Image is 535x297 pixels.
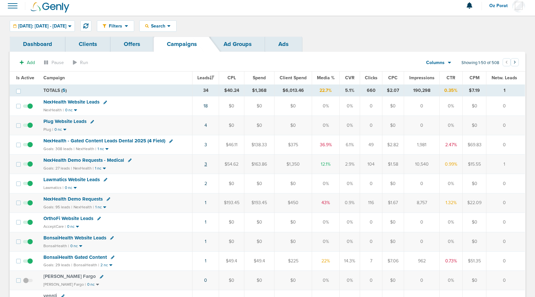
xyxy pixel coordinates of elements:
[440,251,463,271] td: 0.73%
[360,174,382,193] td: 0
[440,155,463,174] td: 0.99%
[205,219,206,225] a: 1
[244,193,274,213] td: $193.45
[244,251,274,271] td: $49.4
[65,185,72,190] small: 0 nc
[219,96,244,116] td: $0
[360,135,382,155] td: 49
[404,213,440,232] td: 0
[18,24,66,28] span: [DATE]: [DATE] - [DATE]
[447,75,455,81] span: CTR
[462,135,486,155] td: $69.83
[360,155,382,174] td: 104
[382,193,404,213] td: $1.67
[280,75,307,81] span: Client Spend
[43,254,107,260] span: BonsaiHealth Gated Content
[461,60,499,66] span: Showing 1-50 of 508
[312,96,340,116] td: 0%
[340,96,360,116] td: 0%
[345,75,355,81] span: CVR
[360,213,382,232] td: 0
[265,37,302,52] a: Ads
[340,193,360,213] td: 0.9%
[486,96,525,116] td: 0
[440,116,463,135] td: 0%
[440,213,463,232] td: 0%
[43,282,86,287] small: [PERSON_NAME] Fargo |
[486,213,525,232] td: 0
[43,147,75,151] small: Goals: 308 leads |
[312,84,340,96] td: 22.7%
[440,174,463,193] td: 0%
[404,135,440,155] td: 1,981
[312,271,340,290] td: 0%
[404,96,440,116] td: 0
[43,235,106,241] span: BonsaiHealth Website Leads
[360,271,382,290] td: 0
[340,213,360,232] td: 0%
[74,205,94,209] small: NexHealth |
[274,155,312,174] td: $1,350
[382,84,404,96] td: $2.07
[43,244,69,248] small: BonsaiHealth |
[360,232,382,251] td: 0
[10,37,65,52] a: Dashboard
[204,123,207,128] a: 4
[244,135,274,155] td: $138.33
[110,37,154,52] a: Offers
[219,213,244,232] td: $0
[40,84,192,96] td: TOTALS ( )
[244,271,274,290] td: $0
[219,251,244,271] td: $49.4
[503,59,519,67] ul: Pagination
[274,84,312,96] td: $6,013.46
[274,213,312,232] td: $0
[440,135,463,155] td: 2.47%
[154,37,210,52] a: Campaigns
[462,251,486,271] td: $51.35
[511,58,519,66] button: Go to next page
[462,213,486,232] td: $0
[204,103,208,109] a: 18
[204,142,207,148] a: 3
[489,4,512,8] span: Oz Porat
[43,273,96,279] span: [PERSON_NAME] Fargo
[253,75,266,81] span: Spend
[100,263,108,268] small: 2 nc
[43,215,93,221] span: OrthoFi Website Leads
[360,96,382,116] td: 0
[486,232,525,251] td: 0
[63,88,65,93] span: 5
[340,135,360,155] td: 6.1%
[312,251,340,271] td: 22%
[365,75,378,81] span: Clicks
[43,108,64,112] small: NexHealth |
[440,271,463,290] td: 0%
[462,271,486,290] td: $0
[340,155,360,174] td: 2.9%
[87,282,95,287] small: 0 nc
[205,200,206,205] a: 1
[244,213,274,232] td: $0
[404,271,440,290] td: 0
[98,147,104,151] small: 1 nc
[74,263,99,267] small: BonsaiHealth |
[486,174,525,193] td: 0
[205,239,206,244] a: 1
[312,193,340,213] td: 43%
[219,174,244,193] td: $0
[462,116,486,135] td: $0
[219,193,244,213] td: $193.45
[462,96,486,116] td: $0
[462,155,486,174] td: $15.55
[404,174,440,193] td: 0
[31,2,69,13] img: Genly
[192,84,219,96] td: 34
[106,23,125,29] span: Filters
[360,84,382,96] td: 660
[274,116,312,135] td: $0
[204,278,207,283] a: 0
[65,108,73,113] small: 0 nc
[244,84,274,96] td: $1,368
[43,75,65,81] span: Campaign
